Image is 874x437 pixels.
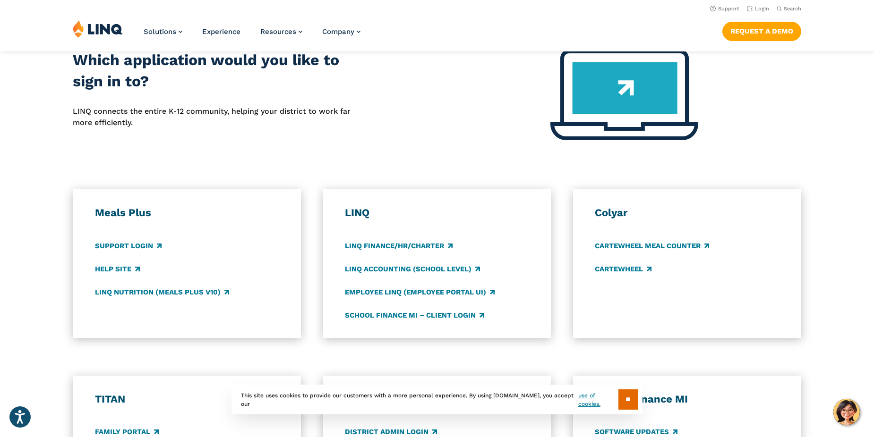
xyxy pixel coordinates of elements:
[833,399,860,425] button: Hello, have a question? Let’s chat.
[73,20,123,38] img: LINQ | K‑12 Software
[747,6,769,12] a: Login
[345,206,529,219] h3: LINQ
[95,393,279,406] h3: TITAN
[260,27,302,36] a: Resources
[345,287,495,297] a: Employee LINQ (Employee Portal UI)
[595,206,779,219] h3: Colyar
[595,264,651,274] a: CARTEWHEEL
[595,393,779,406] h3: School Finance MI
[95,264,140,274] a: Help Site
[73,50,363,92] h2: Which application would you like to sign in to?
[202,27,240,36] a: Experience
[95,206,279,219] h3: Meals Plus
[345,310,484,320] a: School Finance MI – Client Login
[144,27,176,36] span: Solutions
[95,241,162,251] a: Support Login
[722,20,801,41] nav: Button Navigation
[784,6,801,12] span: Search
[595,241,709,251] a: CARTEWHEEL Meal Counter
[73,106,363,129] p: LINQ connects the entire K‑12 community, helping your district to work far more efficiently.
[231,385,643,414] div: This site uses cookies to provide our customers with a more personal experience. By using [DOMAIN...
[722,22,801,41] a: Request a Demo
[322,27,360,36] a: Company
[95,287,229,297] a: LINQ Nutrition (Meals Plus v10)
[710,6,739,12] a: Support
[144,20,360,51] nav: Primary Navigation
[777,5,801,12] button: Open Search Bar
[578,391,618,408] a: use of cookies.
[144,27,182,36] a: Solutions
[345,264,480,274] a: LINQ Accounting (school level)
[322,27,354,36] span: Company
[345,241,453,251] a: LINQ Finance/HR/Charter
[260,27,296,36] span: Resources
